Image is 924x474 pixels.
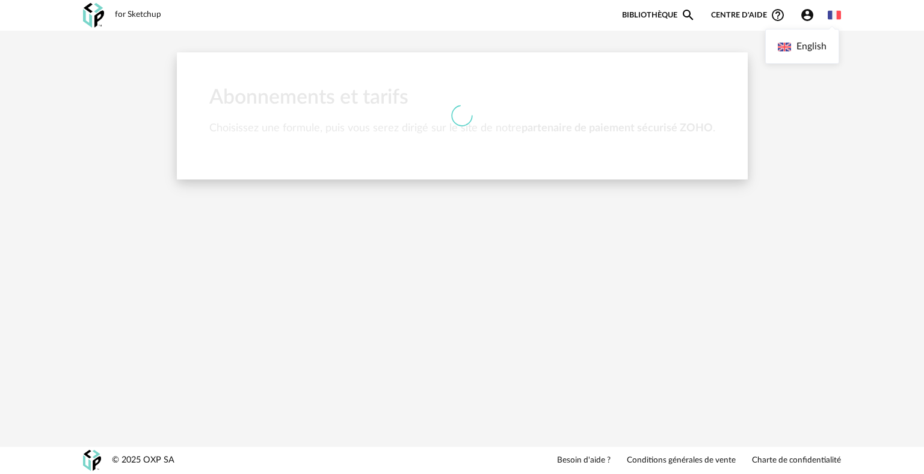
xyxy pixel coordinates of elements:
a: Besoin d'aide ? [557,455,611,466]
img: English [778,40,791,54]
a: BibliothèqueMagnify icon [622,8,695,22]
a: Conditions générales de vente [627,455,736,466]
div: for Sketchup [115,10,161,20]
span: Centre d'aideHelp Circle Outline icon [711,8,785,22]
span: Help Circle Outline icon [771,8,785,22]
img: OXP [83,3,104,28]
div: © 2025 OXP SA [112,455,174,466]
span: Account Circle icon [800,8,820,22]
img: fr [828,8,841,22]
span: Account Circle icon [800,8,815,22]
li: English [766,36,839,57]
img: OXP [83,450,101,471]
a: Charte de confidentialité [752,455,841,466]
span: Magnify icon [681,8,695,22]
